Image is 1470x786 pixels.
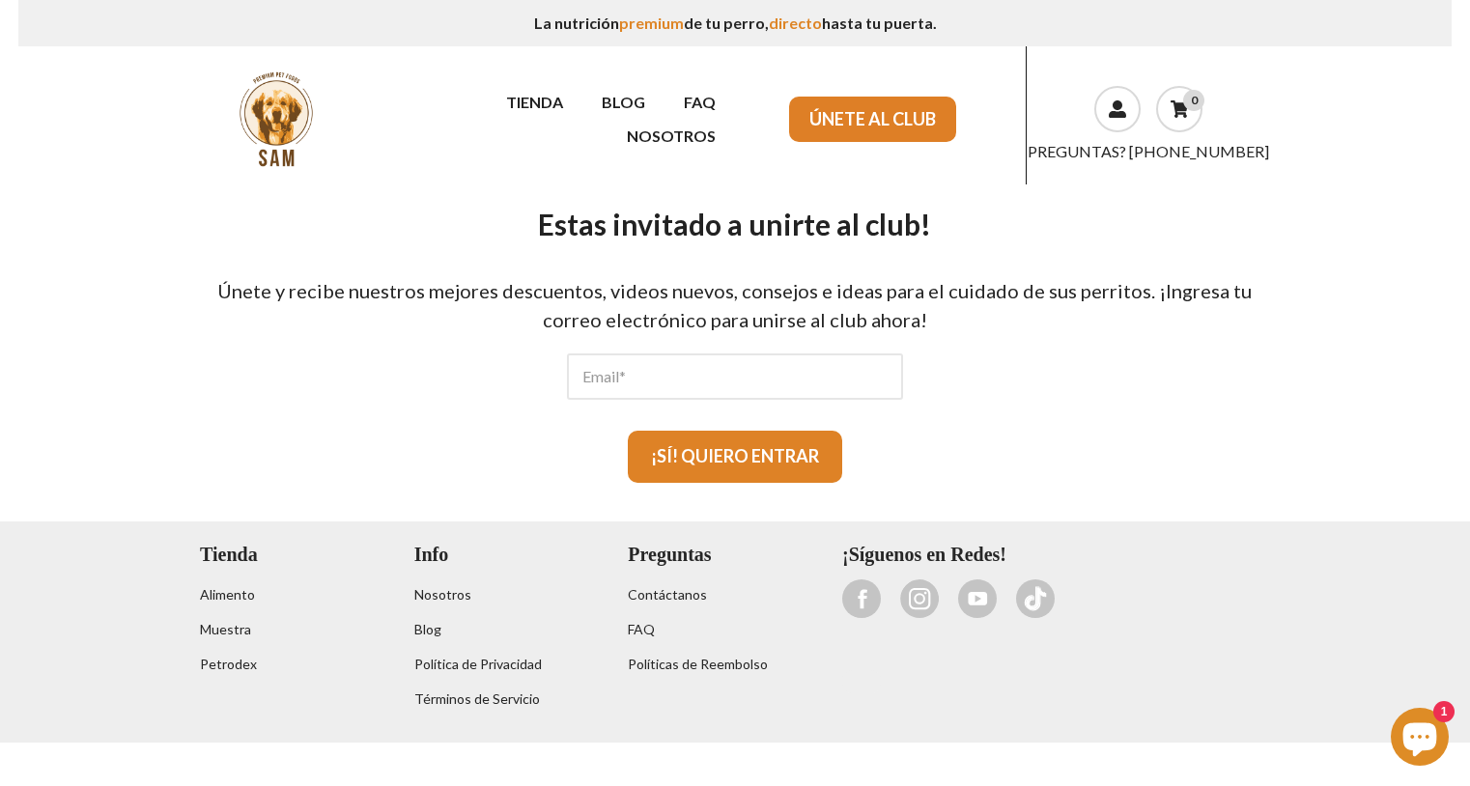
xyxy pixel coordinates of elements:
inbox-online-store-chat: Chat de la tienda online Shopify [1385,708,1455,771]
p: Preguntas [628,541,811,569]
a: PREGUNTAS? [PHONE_NUMBER] [1028,142,1269,160]
a: Políticas de Reembolso [628,657,768,673]
a: Política de Privacidad [414,657,542,673]
span: Únete y recibe nuestros mejores descuentos, videos nuevos, consejos e ideas para el cuidado de su... [217,279,1252,331]
a: Petrodex [200,657,257,673]
p: La nutrición de tu perro, hasta tu puerta. [34,8,1435,39]
span: Social Link [958,578,997,579]
a: Contáctanos [628,587,707,604]
a: Social Link [958,578,997,618]
a: NOSOTROS [608,119,735,153]
a: Muestra [200,622,251,638]
a: TIENDA [487,85,582,119]
a: Blog [414,622,441,638]
a: 0 [1156,86,1202,132]
div: 0 [1183,90,1204,111]
input: Email [567,353,903,400]
img: sam.png [227,70,326,169]
a: Nosotros [414,587,471,604]
p: ¡Síguenos en Redes! [842,541,1270,569]
p: Info [414,541,598,569]
a: Social Link [900,578,939,618]
span: premium [619,14,684,32]
span: Social Link [1016,578,1055,579]
span: Social Link [842,578,881,579]
a: Alimento [200,587,255,604]
a: BLOG [582,85,664,119]
p: Tienda [200,541,383,569]
a: Social Link [842,578,881,618]
button: ¡SÍ! QUIERO ENTRAR [628,431,842,483]
span: Social Link [900,578,939,579]
span: Estas invitado a unirte al club! [538,207,931,241]
span: directo [769,14,822,32]
a: FAQ [664,85,735,119]
a: Social Link [1016,578,1055,618]
a: ÚNETE AL CLUB [789,97,956,143]
a: FAQ [628,622,655,638]
a: Términos de Servicio [414,691,540,708]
